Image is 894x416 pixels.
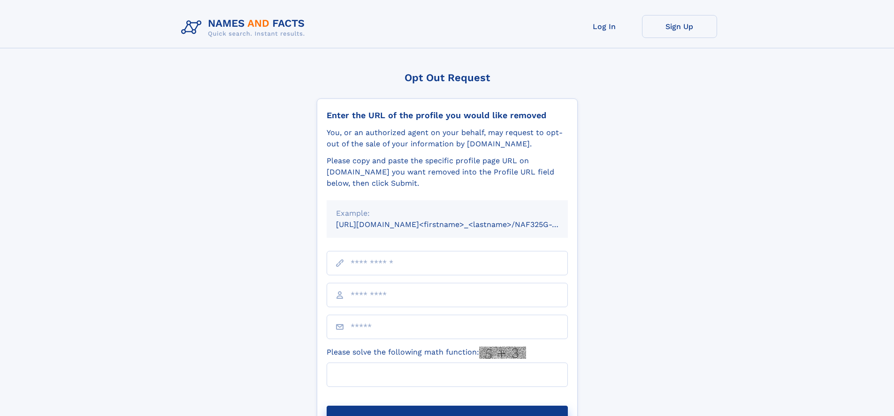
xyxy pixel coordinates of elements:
[327,127,568,150] div: You, or an authorized agent on your behalf, may request to opt-out of the sale of your informatio...
[327,155,568,189] div: Please copy and paste the specific profile page URL on [DOMAIN_NAME] you want removed into the Pr...
[327,110,568,121] div: Enter the URL of the profile you would like removed
[177,15,313,40] img: Logo Names and Facts
[317,72,578,83] div: Opt Out Request
[567,15,642,38] a: Log In
[642,15,717,38] a: Sign Up
[327,347,526,359] label: Please solve the following math function:
[336,220,586,229] small: [URL][DOMAIN_NAME]<firstname>_<lastname>/NAF325G-xxxxxxxx
[336,208,558,219] div: Example:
